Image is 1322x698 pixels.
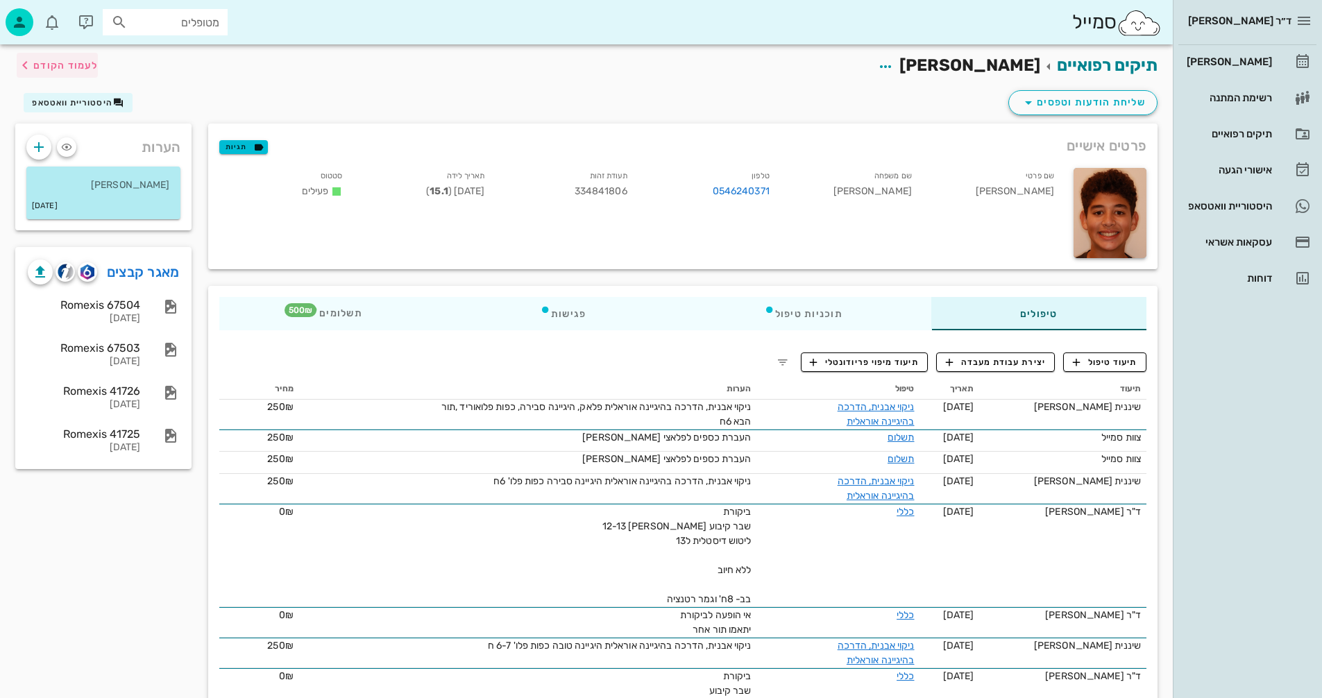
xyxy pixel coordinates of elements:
span: יצירת עבודת מעבדה [946,356,1046,368]
a: ניקוי אבנית, הדרכה בהיגיינה אוראלית [838,640,915,666]
span: [DATE] [943,609,974,621]
span: [DATE] [943,432,974,443]
span: 250₪ [267,453,293,465]
div: תוכניות טיפול [675,297,931,330]
span: תג [41,11,49,19]
a: עסקאות אשראי [1178,225,1316,259]
div: רשימת המתנה [1184,92,1272,103]
a: כללי [897,670,914,682]
button: תיעוד מיפוי פריודונטלי [801,352,929,372]
small: [DATE] [32,198,58,214]
a: ניקוי אבנית, הדרכה בהיגיינה אוראלית [838,401,915,427]
button: romexis logo [78,262,97,282]
div: Romexis 41726 [28,384,140,398]
th: תיעוד [979,377,1146,400]
span: תשלומים [308,309,362,318]
button: cliniview logo [56,262,75,282]
span: ד״ר [PERSON_NAME] [1188,15,1291,27]
a: תיקים רפואיים [1178,117,1316,151]
span: 0₪ [279,670,294,682]
span: תיעוד טיפול [1073,356,1137,368]
small: טלפון [752,171,770,180]
span: אי הופעה לביקורת יתאמו תור אחר [680,609,752,636]
div: צוות סמייל [985,430,1141,445]
span: ניקוי אבנית, הדרכה בהיגיינה אוראלית היגיינה סבירה כפות פלו' 6ח [493,475,751,487]
div: Romexis 67503 [28,341,140,355]
div: שיננית [PERSON_NAME] [985,638,1141,653]
div: שיננית [PERSON_NAME] [985,474,1141,488]
a: אישורי הגעה [1178,153,1316,187]
div: אישורי הגעה [1184,164,1272,176]
div: סמייל [1072,8,1162,37]
div: טיפולים [931,297,1146,330]
div: [PERSON_NAME] [781,165,923,207]
span: [DATE] [943,640,974,652]
div: Romexis 41725 [28,427,140,441]
button: תיעוד טיפול [1063,352,1146,372]
a: תשלום [888,453,915,465]
a: כללי [897,609,914,621]
div: הערות [15,124,192,164]
div: צוות סמייל [985,452,1141,466]
div: היסטוריית וואטסאפ [1184,201,1272,212]
span: היסטוריית וואטסאפ [32,98,112,108]
button: יצירת עבודת מעבדה [936,352,1055,372]
a: רשימת המתנה [1178,81,1316,114]
button: שליחת הודעות וטפסים [1008,90,1158,115]
a: תשלום [888,432,915,443]
span: 0₪ [279,506,294,518]
button: היסטוריית וואטסאפ [24,93,133,112]
span: תיעוד מיפוי פריודונטלי [810,356,919,368]
a: 0546240371 [713,184,770,199]
div: [PERSON_NAME] [1184,56,1272,67]
span: [DATE] [943,401,974,413]
span: 250₪ [267,475,293,487]
div: [PERSON_NAME] [923,165,1065,207]
div: תיקים רפואיים [1184,128,1272,139]
th: הערות [299,377,757,400]
span: ניקוי אבנית, הדרכה בהיגיינה אוראלית היגיינה טובה כפות פלו' 6-7 ח [488,640,751,652]
img: cliniview logo [58,264,74,280]
span: [DATE] [943,453,974,465]
p: [PERSON_NAME] [37,178,169,193]
span: 250₪ [267,432,293,443]
span: 334841806 [575,185,627,197]
span: תג [285,303,316,317]
a: כללי [897,506,914,518]
span: 250₪ [267,401,293,413]
small: תאריך לידה [447,171,485,180]
span: העברת כספים לפלאצי [PERSON_NAME] [582,453,751,465]
div: דוחות [1184,273,1272,284]
div: עסקאות אשראי [1184,237,1272,248]
th: טיפול [756,377,920,400]
img: SmileCloud logo [1117,9,1162,37]
small: תעודת זהות [590,171,627,180]
a: היסטוריית וואטסאפ [1178,189,1316,223]
span: [DATE] [943,475,974,487]
a: דוחות [1178,262,1316,295]
a: תיקים רפואיים [1057,56,1158,75]
div: ד"ר [PERSON_NAME] [985,504,1141,519]
a: ניקוי אבנית, הדרכה בהיגיינה אוראלית [838,475,915,502]
th: מחיר [219,377,298,400]
div: פגישות [451,297,675,330]
a: [PERSON_NAME] [1178,45,1316,78]
span: העברת כספים לפלאצי [PERSON_NAME] [582,432,751,443]
span: [DATE] ( ) [426,185,484,197]
span: לעמוד הקודם [33,60,98,71]
span: 0₪ [279,609,294,621]
span: [PERSON_NAME] [899,56,1040,75]
span: ניקוי אבנית, הדרכה בהיגיינה אוראלית פלאק, היגיינה סבירה, כפות פלואוריד ,תור הבא 6ח [441,401,752,427]
div: ד"ר [PERSON_NAME] [985,608,1141,622]
div: [DATE] [28,442,140,454]
small: סטטוס [321,171,343,180]
img: romexis logo [80,264,94,280]
span: תגיות [226,141,262,153]
span: שליחת הודעות וטפסים [1020,94,1146,111]
span: 250₪ [267,640,293,652]
div: [DATE] [28,356,140,368]
span: [DATE] [943,506,974,518]
div: ד"ר [PERSON_NAME] [985,669,1141,683]
div: [DATE] [28,313,140,325]
div: [DATE] [28,399,140,411]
